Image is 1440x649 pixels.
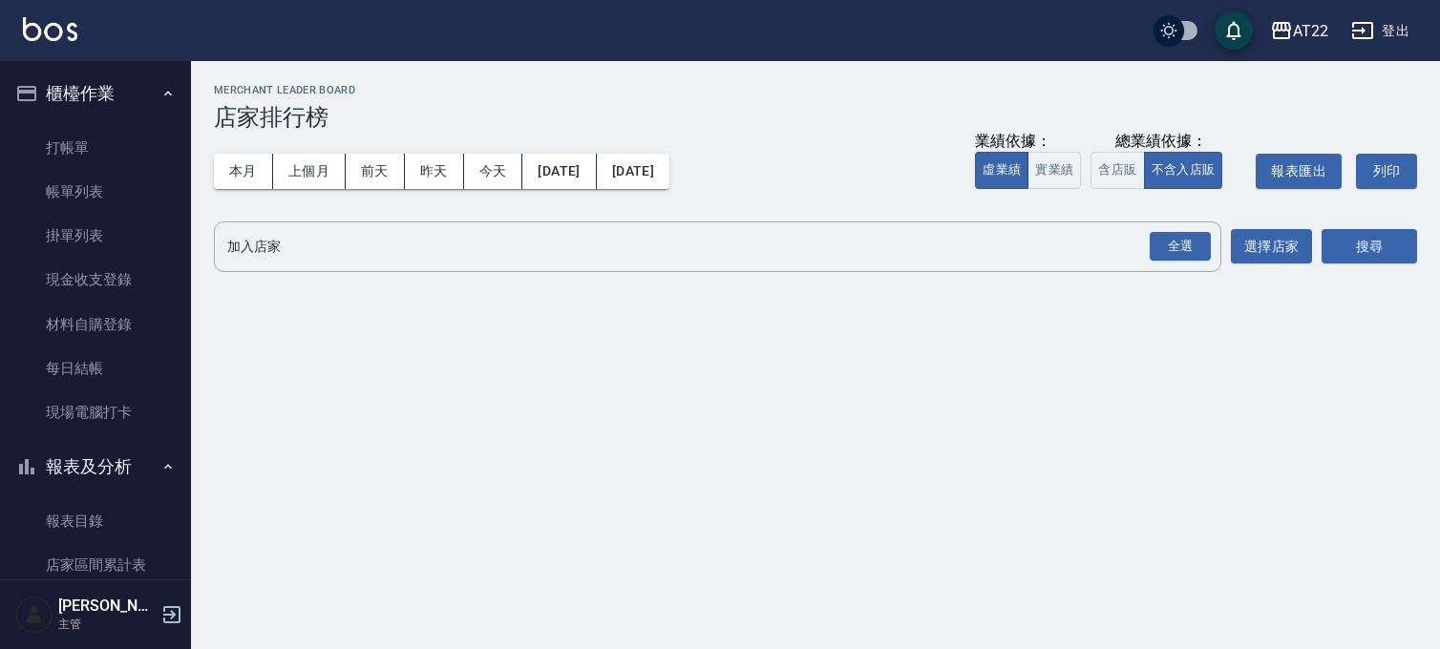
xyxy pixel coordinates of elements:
button: AT22 [1262,11,1336,51]
input: 店家名稱 [222,230,1184,263]
button: 昨天 [405,154,464,189]
a: 店家區間累計表 [8,543,183,587]
button: 上個月 [273,154,346,189]
img: Logo [23,17,77,41]
button: [DATE] [597,154,669,189]
button: 搜尋 [1322,229,1417,264]
button: 選擇店家 [1231,229,1312,264]
button: Open [1146,228,1215,265]
button: 前天 [346,154,405,189]
a: 帳單列表 [8,170,183,214]
h5: [PERSON_NAME] [58,597,156,616]
img: Person [15,596,53,634]
button: 列印 [1356,154,1417,189]
button: 今天 [464,154,523,189]
button: 本月 [214,154,273,189]
div: AT22 [1293,19,1328,43]
a: 現場電腦打卡 [8,390,183,434]
h3: 店家排行榜 [214,104,1417,131]
button: 報表及分析 [8,442,183,492]
div: 全選 [1150,232,1211,262]
h2: Merchant Leader Board [214,84,1417,96]
a: 掛單列表 [8,214,183,258]
p: 主管 [58,616,156,633]
button: 登出 [1344,13,1417,49]
button: 實業績 [1027,152,1081,189]
button: save [1215,11,1253,50]
a: 材料自購登錄 [8,303,183,346]
button: 報表匯出 [1256,154,1342,189]
button: 不含入店販 [1144,152,1223,189]
div: 總業績依據： [1115,132,1207,152]
button: 含店販 [1091,152,1144,189]
a: 報表目錄 [8,499,183,543]
a: 打帳單 [8,126,183,170]
button: 虛業績 [975,152,1028,189]
button: 櫃檯作業 [8,69,183,118]
a: 每日結帳 [8,346,183,390]
a: 報表匯出 [1241,161,1342,179]
a: 現金收支登錄 [8,258,183,302]
button: [DATE] [522,154,596,189]
div: 業績依據： [975,132,1081,152]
